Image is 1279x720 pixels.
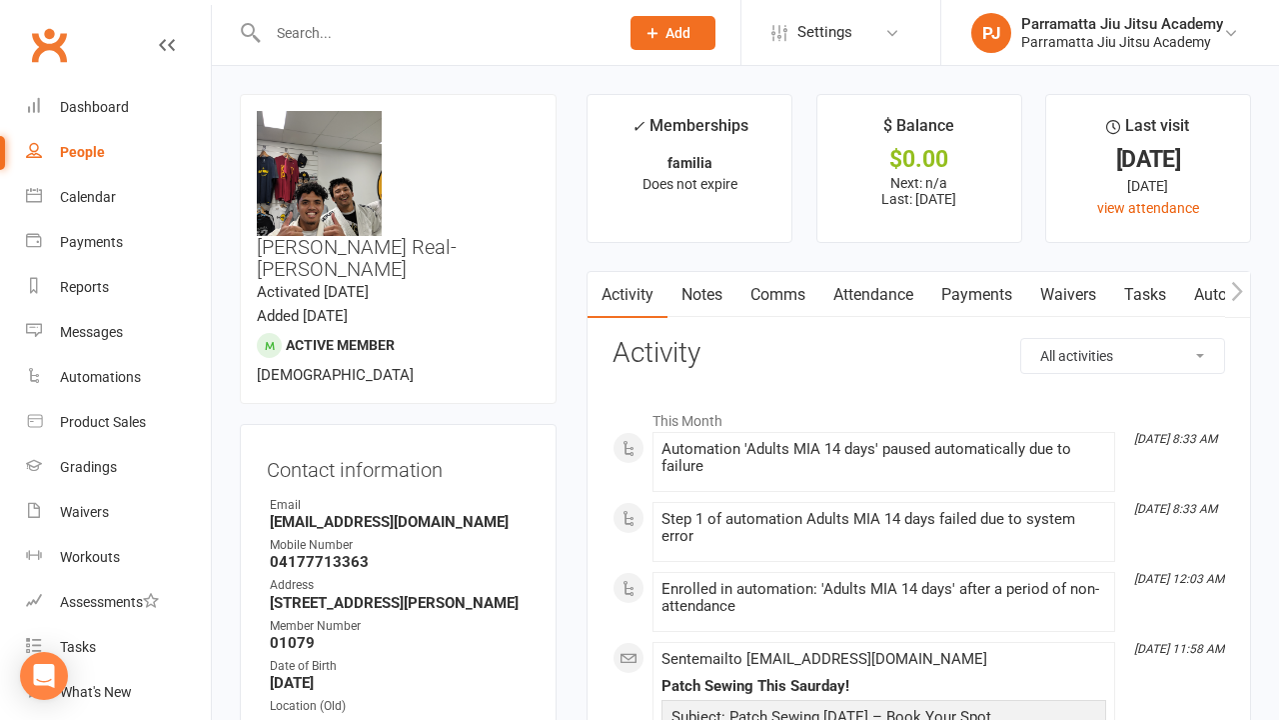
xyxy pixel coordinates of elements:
[60,279,109,295] div: Reports
[883,113,954,149] div: $ Balance
[24,20,74,70] a: Clubworx
[613,338,1225,369] h3: Activity
[26,355,211,400] a: Automations
[1110,272,1180,318] a: Tasks
[257,283,369,301] time: Activated [DATE]
[667,155,712,171] strong: familia
[26,535,211,580] a: Workouts
[1134,502,1217,516] i: [DATE] 8:33 AM
[1134,432,1217,446] i: [DATE] 8:33 AM
[819,272,927,318] a: Attendance
[588,272,667,318] a: Activity
[736,272,819,318] a: Comms
[60,549,120,565] div: Workouts
[26,400,211,445] a: Product Sales
[257,111,382,278] img: image1559720127.png
[1134,642,1224,656] i: [DATE] 11:58 AM
[1064,149,1232,170] div: [DATE]
[631,16,715,50] button: Add
[1134,572,1224,586] i: [DATE] 12:03 AM
[661,441,1106,475] div: Automation 'Adults MIA 14 days' paused automatically due to failure
[270,513,530,531] strong: [EMAIL_ADDRESS][DOMAIN_NAME]
[26,580,211,625] a: Assessments
[613,400,1225,432] li: This Month
[60,369,141,385] div: Automations
[1021,15,1223,33] div: Parramatta Jiu Jitsu Academy
[20,652,68,700] div: Open Intercom Messenger
[270,553,530,571] strong: 04177713363
[661,678,1106,695] div: Patch Sewing This Saurday!
[26,220,211,265] a: Payments
[797,10,852,55] span: Settings
[835,175,1003,207] p: Next: n/a Last: [DATE]
[1021,33,1223,51] div: Parramatta Jiu Jitsu Academy
[1026,272,1110,318] a: Waivers
[927,272,1026,318] a: Payments
[60,414,146,430] div: Product Sales
[26,265,211,310] a: Reports
[26,445,211,490] a: Gradings
[60,324,123,340] div: Messages
[257,366,414,384] span: [DEMOGRAPHIC_DATA]
[1106,113,1189,149] div: Last visit
[667,272,736,318] a: Notes
[26,310,211,355] a: Messages
[270,697,530,716] div: Location (Old)
[60,234,123,250] div: Payments
[1064,175,1232,197] div: [DATE]
[665,25,690,41] span: Add
[835,149,1003,170] div: $0.00
[60,594,159,610] div: Assessments
[60,639,96,655] div: Tasks
[642,176,737,192] span: Does not expire
[26,625,211,670] a: Tasks
[270,634,530,652] strong: 01079
[971,13,1011,53] div: PJ
[270,674,530,692] strong: [DATE]
[60,144,105,160] div: People
[632,113,748,150] div: Memberships
[661,650,987,668] span: Sent email to [EMAIL_ADDRESS][DOMAIN_NAME]
[270,576,530,595] div: Address
[262,19,605,47] input: Search...
[286,337,395,353] span: Active member
[267,451,530,481] h3: Contact information
[60,459,117,475] div: Gradings
[270,536,530,555] div: Mobile Number
[60,189,116,205] div: Calendar
[661,511,1106,545] div: Step 1 of automation Adults MIA 14 days failed due to system error
[632,117,644,136] i: ✓
[257,111,540,280] h3: [PERSON_NAME] Real-[PERSON_NAME]
[60,99,129,115] div: Dashboard
[270,617,530,636] div: Member Number
[26,85,211,130] a: Dashboard
[661,581,1106,615] div: Enrolled in automation: 'Adults MIA 14 days' after a period of non-attendance
[270,657,530,676] div: Date of Birth
[26,670,211,715] a: What's New
[26,130,211,175] a: People
[270,496,530,515] div: Email
[26,490,211,535] a: Waivers
[60,504,109,520] div: Waivers
[1097,200,1199,216] a: view attendance
[60,684,132,700] div: What's New
[270,594,530,612] strong: [STREET_ADDRESS][PERSON_NAME]
[26,175,211,220] a: Calendar
[257,307,348,325] time: Added [DATE]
